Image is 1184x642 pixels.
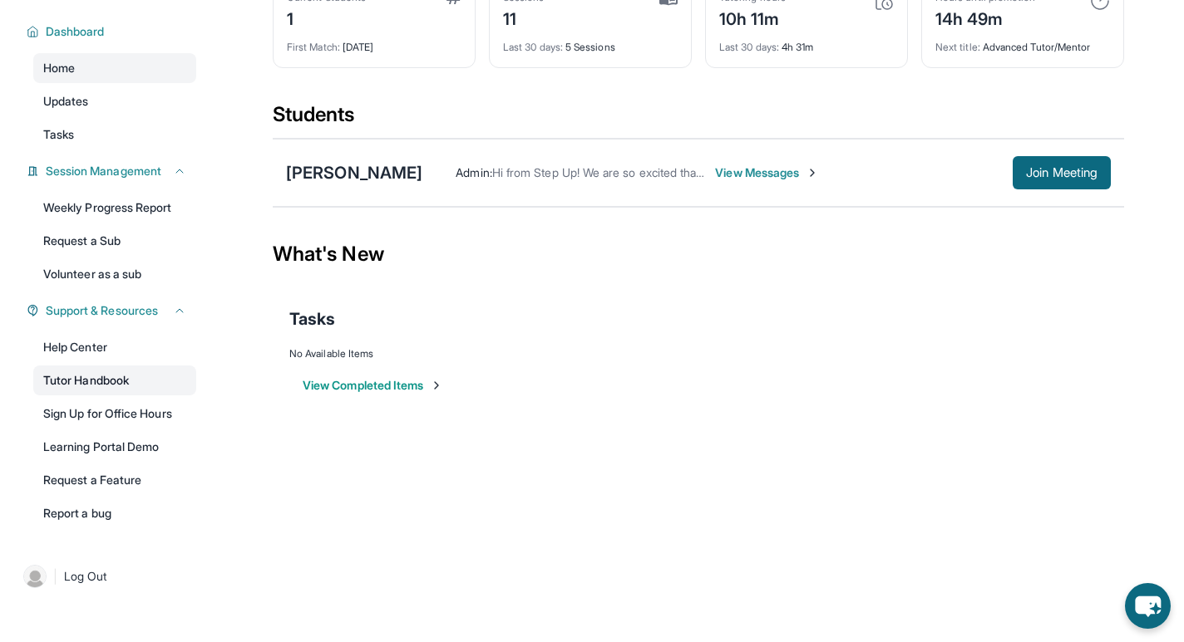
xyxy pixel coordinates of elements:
[39,23,186,40] button: Dashboard
[456,165,491,179] span: Admin :
[935,31,1110,54] div: Advanced Tutor/Mentor
[33,399,196,429] a: Sign Up for Office Hours
[33,498,196,528] a: Report a bug
[935,41,980,53] span: Next title :
[715,164,819,181] span: View Messages
[1013,156,1111,189] button: Join Meeting
[53,566,57,586] span: |
[503,4,545,31] div: 11
[33,259,196,289] a: Volunteer as a sub
[1125,583,1171,629] button: chat-button
[503,31,678,54] div: 5 Sessions
[1026,168,1098,178] span: Join Meeting
[33,365,196,395] a: Tutor Handbook
[23,565,47,588] img: user-img
[719,31,894,54] div: 4h 31m
[273,218,1124,291] div: What's New
[289,307,335,331] span: Tasks
[286,161,422,184] div: [PERSON_NAME]
[43,93,89,110] span: Updates
[33,465,196,495] a: Request a Feature
[503,41,563,53] span: Last 30 days :
[33,120,196,149] a: Tasks
[39,302,186,319] button: Support & Resources
[33,53,196,83] a: Home
[46,23,105,40] span: Dashboard
[806,166,819,179] img: Chevron-Right
[43,126,74,143] span: Tasks
[303,377,443,394] button: View Completed Items
[33,226,196,256] a: Request a Sub
[33,332,196,362] a: Help Center
[39,163,186,179] button: Session Management
[17,558,196,595] a: |Log Out
[43,60,75,76] span: Home
[287,4,366,31] div: 1
[719,41,779,53] span: Last 30 days :
[46,302,158,319] span: Support & Resources
[273,101,1124,138] div: Students
[33,86,196,116] a: Updates
[64,568,107,585] span: Log Out
[287,41,340,53] span: First Match :
[33,193,196,223] a: Weekly Progress Report
[46,163,161,179] span: Session Management
[719,4,786,31] div: 10h 11m
[287,31,461,54] div: [DATE]
[935,4,1035,31] div: 14h 49m
[289,347,1108,360] div: No Available Items
[33,432,196,462] a: Learning Portal Demo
